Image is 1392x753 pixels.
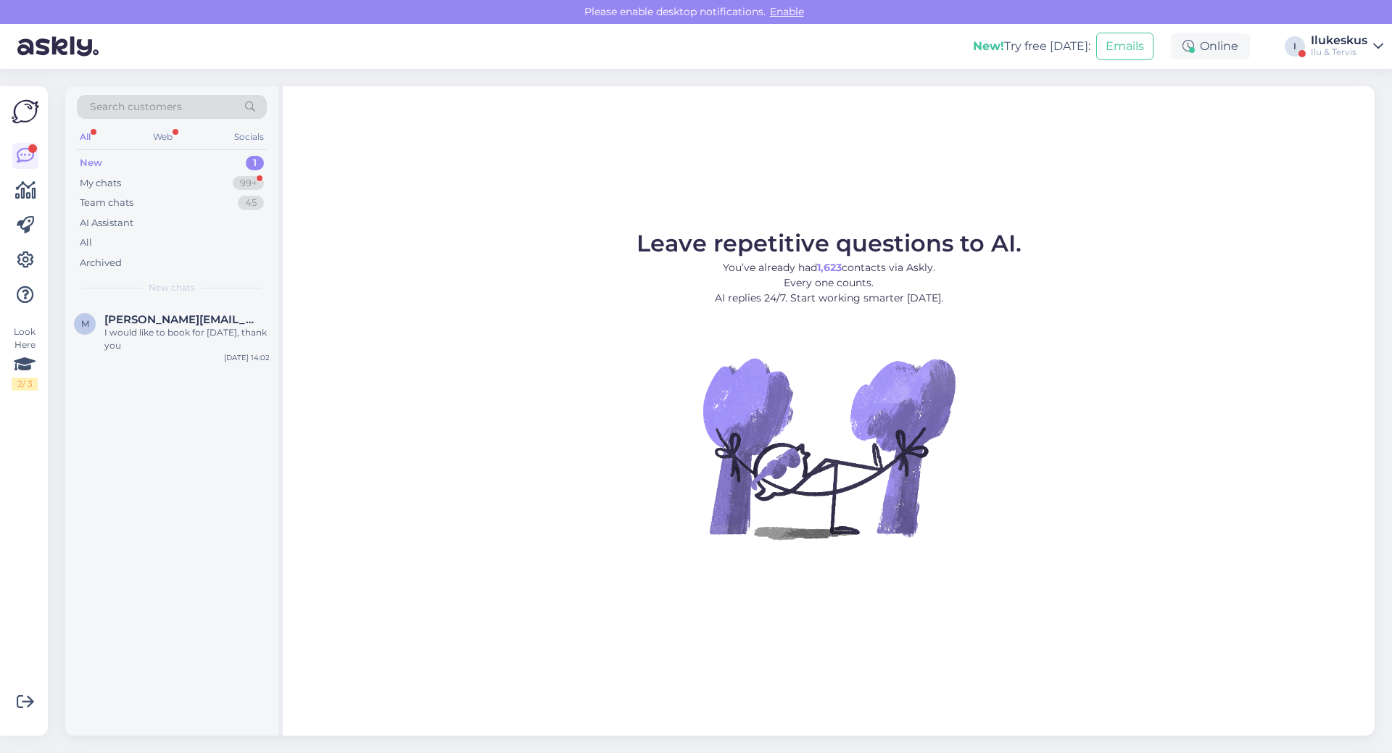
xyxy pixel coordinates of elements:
div: Look Here [12,325,38,391]
img: Askly Logo [12,98,39,125]
span: Leave repetitive questions to AI. [637,229,1022,257]
div: [DATE] 14:02 [224,352,270,363]
div: 99+ [233,176,264,191]
div: Team chats [80,196,133,210]
span: Search customers [90,99,182,115]
div: Ilukeskus [1311,35,1367,46]
div: Socials [231,128,267,146]
div: All [80,236,92,250]
div: Try free [DATE]: [973,38,1090,55]
div: I would like to book for [DATE], thank you [104,326,270,352]
img: No Chat active [698,317,959,578]
div: Web [150,128,175,146]
div: 2 / 3 [12,378,38,391]
span: Enable [766,5,808,18]
button: Emails [1096,33,1153,60]
div: New [80,156,102,170]
span: miguel.chaparro.q@gmail.com [104,313,255,326]
div: 1 [246,156,264,170]
div: Archived [80,256,122,270]
b: New! [973,39,1004,53]
b: 1,623 [817,261,842,274]
div: My chats [80,176,121,191]
div: All [77,128,94,146]
span: New chats [149,281,195,294]
div: Online [1171,33,1250,59]
span: m [81,318,89,329]
a: IlukeskusIlu & Tervis [1311,35,1383,58]
div: I [1285,36,1305,57]
div: AI Assistant [80,216,133,230]
div: 45 [238,196,264,210]
p: You’ve already had contacts via Askly. Every one counts. AI replies 24/7. Start working smarter [... [637,260,1022,306]
div: Ilu & Tervis [1311,46,1367,58]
